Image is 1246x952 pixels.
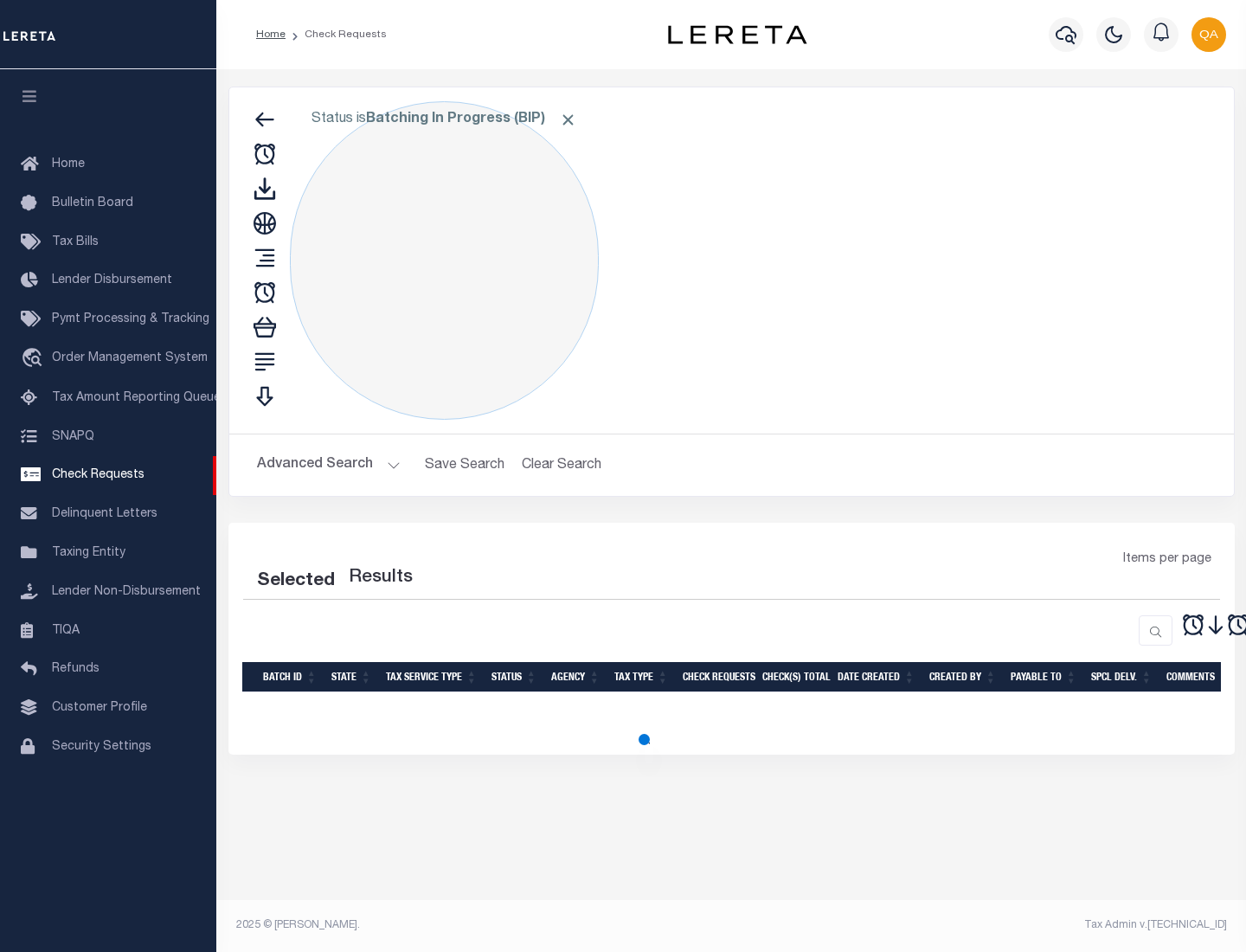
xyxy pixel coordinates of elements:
[1159,662,1237,692] th: Comments
[744,917,1227,933] div: Tax Admin v.[TECHNICAL_ID]
[257,448,401,482] button: Advanced Search
[52,274,172,286] span: Lender Disbursement
[52,352,208,364] span: Order Management System
[676,662,755,692] th: Check Requests
[52,741,151,753] span: Security Settings
[485,662,544,692] th: Status
[290,101,599,420] div: Click to Edit
[52,236,99,248] span: Tax Bills
[1004,662,1084,692] th: Payable To
[52,508,157,520] span: Delinquent Letters
[52,197,133,209] span: Bulletin Board
[668,25,806,44] img: logo-dark.svg
[515,448,609,482] button: Clear Search
[379,662,485,692] th: Tax Service Type
[223,917,732,933] div: 2025 © [PERSON_NAME].
[414,448,515,482] button: Save Search
[21,348,48,370] i: travel_explore
[349,564,413,592] label: Results
[52,392,221,404] span: Tax Amount Reporting Queue
[52,547,125,559] span: Taxing Entity
[366,113,577,126] b: Batching In Progress (BIP)
[256,662,324,692] th: Batch Id
[831,662,922,692] th: Date Created
[257,568,335,595] div: Selected
[52,624,80,636] span: TIQA
[52,586,201,598] span: Lender Non-Disbursement
[286,27,387,42] li: Check Requests
[52,663,100,675] span: Refunds
[1123,550,1211,569] span: Items per page
[922,662,1004,692] th: Created By
[52,469,145,481] span: Check Requests
[52,430,94,442] span: SNAPQ
[755,662,831,692] th: Check(s) Total
[324,662,379,692] th: State
[559,111,577,129] span: Click to Remove
[544,662,607,692] th: Agency
[52,702,147,714] span: Customer Profile
[256,29,286,40] a: Home
[1191,17,1226,52] img: svg+xml;base64,PHN2ZyB4bWxucz0iaHR0cDovL3d3dy53My5vcmcvMjAwMC9zdmciIHBvaW50ZXItZXZlbnRzPSJub25lIi...
[52,158,85,170] span: Home
[1084,662,1159,692] th: Spcl Delv.
[52,313,209,325] span: Pymt Processing & Tracking
[607,662,676,692] th: Tax Type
